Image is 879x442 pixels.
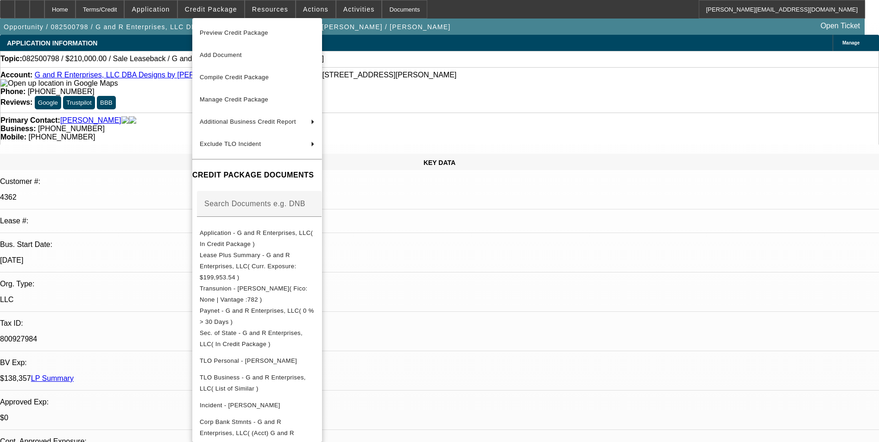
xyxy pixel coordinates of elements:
[200,307,314,325] span: Paynet - G and R Enterprises, LLC( 0 % > 30 Days )
[192,350,322,372] button: TLO Personal - Gottsegen, Steven
[200,357,297,364] span: TLO Personal - [PERSON_NAME]
[192,250,322,283] button: Lease Plus Summary - G and R Enterprises, LLC( Curr. Exposure: $199,953.54 )
[200,74,269,81] span: Compile Credit Package
[200,374,306,392] span: TLO Business - G and R Enterprises, LLC( List of Similar )
[192,328,322,350] button: Sec. of State - G and R Enterprises, LLC( In Credit Package )
[200,140,261,147] span: Exclude TLO Incident
[200,285,308,303] span: Transunion - [PERSON_NAME]( Fico: None | Vantage :782 )
[204,200,305,208] mat-label: Search Documents e.g. DNB
[200,252,296,281] span: Lease Plus Summary - G and R Enterprises, LLC( Curr. Exposure: $199,953.54 )
[192,305,322,328] button: Paynet - G and R Enterprises, LLC( 0 % > 30 Days )
[192,170,322,181] h4: CREDIT PACKAGE DOCUMENTS
[192,372,322,394] button: TLO Business - G and R Enterprises, LLC( List of Similar )
[192,394,322,417] button: Incident - Gottsegen, Steven
[200,29,268,36] span: Preview Credit Package
[200,329,303,347] span: Sec. of State - G and R Enterprises, LLC( In Credit Package )
[200,118,296,125] span: Additional Business Credit Report
[200,51,242,58] span: Add Document
[192,283,322,305] button: Transunion - Gottsegen, Steven( Fico: None | Vantage :782 )
[200,229,313,247] span: Application - G and R Enterprises, LLC( In Credit Package )
[200,96,268,103] span: Manage Credit Package
[192,227,322,250] button: Application - G and R Enterprises, LLC( In Credit Package )
[200,402,280,409] span: Incident - [PERSON_NAME]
